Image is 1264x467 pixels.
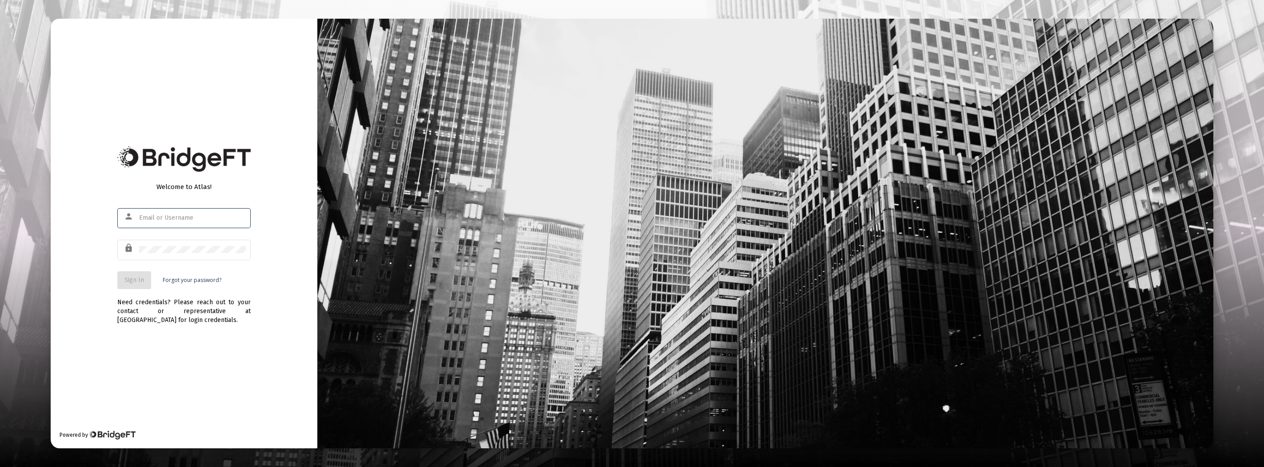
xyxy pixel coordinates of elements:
[139,214,246,221] input: Email or Username
[117,271,151,289] button: Sign In
[117,182,251,191] div: Welcome to Atlas!
[89,431,136,439] img: Bridge Financial Technology Logo
[124,276,144,284] span: Sign In
[124,211,135,222] mat-icon: person
[163,276,221,285] a: Forgot your password?
[60,431,136,439] div: Powered by
[117,146,251,172] img: Bridge Financial Technology Logo
[117,289,251,325] div: Need credentials? Please reach out to your contact or representative at [GEOGRAPHIC_DATA] for log...
[124,243,135,254] mat-icon: lock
